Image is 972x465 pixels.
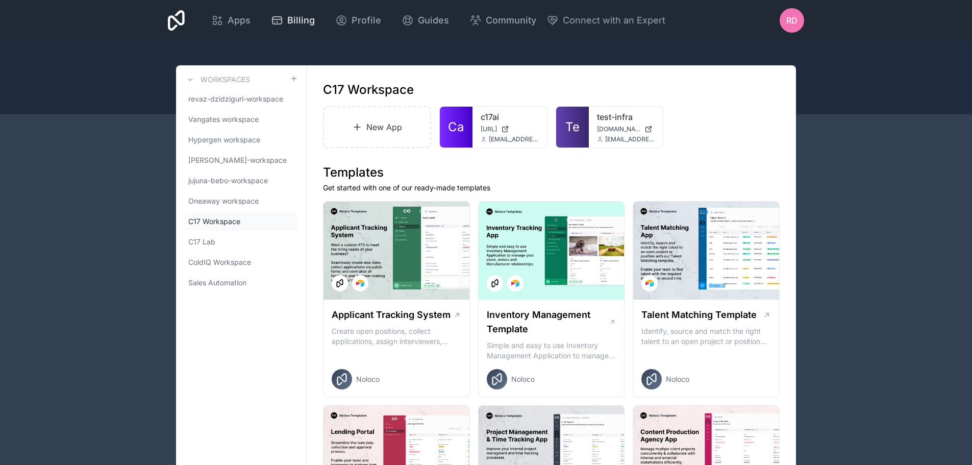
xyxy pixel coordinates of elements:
a: [URL] [481,125,539,133]
span: jujuna-bebo-workspace [188,176,268,186]
h1: Inventory Management Template [487,308,609,336]
a: C17 Lab [184,233,298,251]
a: Guides [393,9,457,32]
a: Te [556,107,589,148]
span: Noloco [511,374,535,384]
a: Oneaway workspace [184,192,298,210]
span: ColdIQ Workspace [188,257,251,267]
span: Oneaway workspace [188,196,259,206]
span: Guides [418,13,449,28]
a: Ca [440,107,472,148]
a: Vangates workspace [184,110,298,129]
span: Noloco [356,374,380,384]
span: [DOMAIN_NAME] [597,125,641,133]
h1: C17 Workspace [323,82,414,98]
a: Sales Automation [184,274,298,292]
button: Connect with an Expert [546,13,665,28]
span: Profile [352,13,381,28]
a: [PERSON_NAME]-workspace [184,151,298,169]
span: Connect with an Expert [563,13,665,28]
a: Workspaces [184,74,250,86]
span: [PERSON_NAME]-workspace [188,155,287,165]
span: [URL] [481,125,497,133]
a: ColdIQ Workspace [184,253,298,272]
p: Get started with one of our ready-made templates [323,183,780,193]
p: Create open positions, collect applications, assign interviewers, centralise candidate feedback a... [332,326,461,347]
a: c17ai [481,111,539,123]
img: Airtable Logo [511,279,519,287]
span: Apps [228,13,251,28]
a: Hypergen workspace [184,131,298,149]
img: Airtable Logo [645,279,654,287]
span: Vangates workspace [188,114,259,125]
a: Profile [327,9,389,32]
a: Community [461,9,544,32]
h1: Templates [323,164,780,181]
p: Identify, source and match the right talent to an open project or position with our Talent Matchi... [641,326,771,347]
span: Community [486,13,536,28]
a: Apps [203,9,259,32]
span: Noloco [666,374,689,384]
span: Hypergen workspace [188,135,260,145]
a: [DOMAIN_NAME] [597,125,655,133]
span: C17 Workspace [188,216,240,227]
h1: Applicant Tracking System [332,308,451,322]
span: RD [786,14,797,27]
iframe: Intercom live chat [937,430,962,455]
a: revaz-dzidziguri-workspace [184,90,298,108]
span: Te [565,119,580,135]
a: C17 Workspace [184,212,298,231]
h3: Workspaces [201,75,250,85]
span: [EMAIL_ADDRESS][DOMAIN_NAME] [605,135,655,143]
a: jujuna-bebo-workspace [184,172,298,190]
a: New App [323,106,431,148]
img: Airtable Logo [356,279,364,287]
p: Simple and easy to use Inventory Management Application to manage your stock, orders and Manufact... [487,340,616,361]
a: test-infra [597,111,655,123]
span: [EMAIL_ADDRESS][DOMAIN_NAME] [489,135,539,143]
span: revaz-dzidziguri-workspace [188,94,283,104]
h1: Talent Matching Template [641,308,757,322]
span: C17 Lab [188,237,215,247]
span: Billing [287,13,315,28]
span: Ca [448,119,464,135]
span: Sales Automation [188,278,246,288]
a: Billing [263,9,323,32]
